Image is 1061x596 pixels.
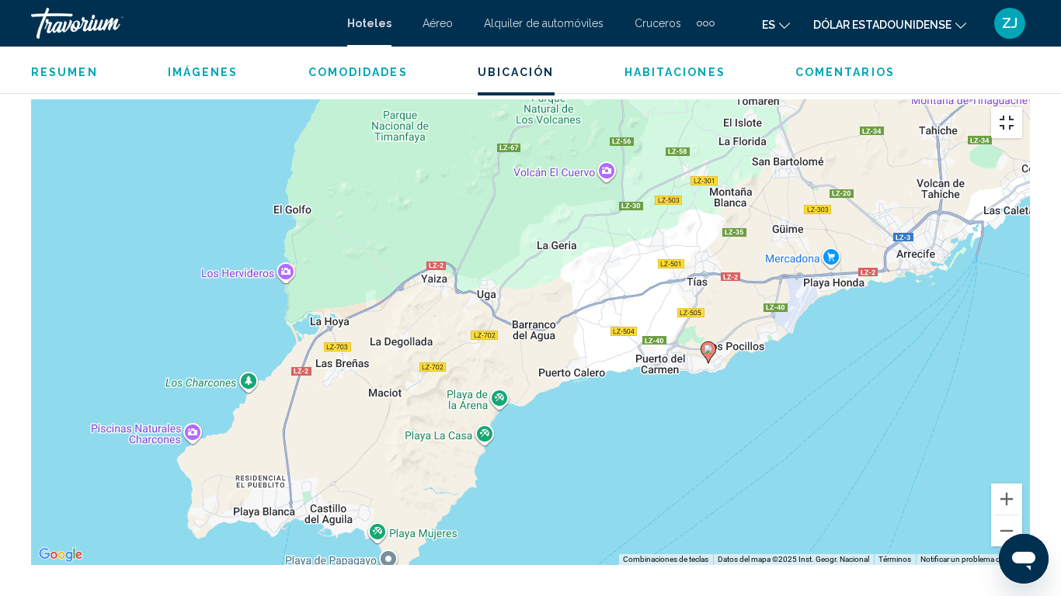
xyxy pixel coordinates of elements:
span: Ubicación [478,66,555,78]
font: ZJ [1002,15,1018,31]
span: Comodidades [308,66,408,78]
span: Resumen [31,66,98,78]
iframe: Botón para iniciar la ventana de mensajería [999,534,1049,584]
button: Combinaciones de teclas [623,554,708,565]
button: Imágenes [168,65,238,79]
span: Habitaciones [624,66,725,78]
button: Comodidades [308,65,408,79]
span: Comentarios [795,66,895,78]
button: Ubicación [478,65,555,79]
button: Resumen [31,65,98,79]
a: Alquiler de automóviles [484,17,604,29]
a: Travorium [31,8,332,39]
a: Abre esta zona en Google Maps (se abre en una nueva ventana) [35,545,86,565]
button: Habitaciones [624,65,725,79]
button: Ampliar [991,483,1022,515]
a: Notificar un problema de Maps [920,555,1025,563]
span: Imágenes [168,66,238,78]
a: Términos (se abre en una nueva pestaña) [878,555,911,563]
img: Google [35,545,86,565]
a: Cruceros [635,17,681,29]
font: es [762,19,775,31]
span: Datos del mapa ©2025 Inst. Geogr. Nacional [718,555,869,563]
button: Cambiar a la vista en pantalla completa [991,107,1022,138]
button: Menú de usuario [990,7,1030,40]
font: Dólar estadounidense [813,19,951,31]
button: Reducir [991,515,1022,546]
button: Elementos de navegación adicionales [697,11,715,36]
a: Aéreo [423,17,453,29]
button: Comentarios [795,65,895,79]
button: Cambiar idioma [762,13,790,36]
button: Cambiar moneda [813,13,966,36]
a: Hoteles [347,17,391,29]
